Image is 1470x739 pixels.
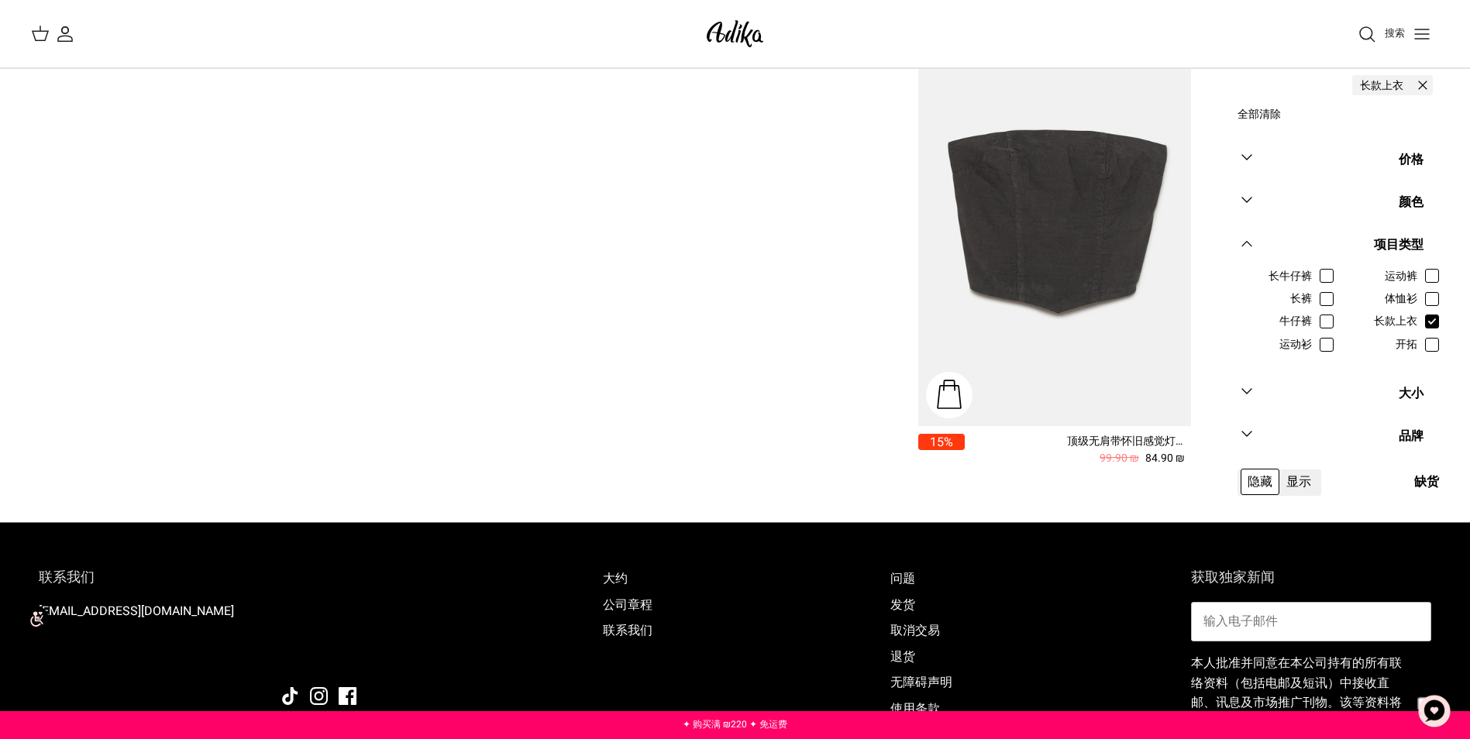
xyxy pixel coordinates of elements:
a: 我的账户 [50,25,74,43]
span: 隐藏 [1241,469,1279,495]
a: 大小 [1238,382,1439,417]
a: 项目类型 [1238,233,1439,268]
a: 全部清除 [1238,106,1281,122]
a: 搜索 [1358,25,1405,43]
span: 15% [918,434,965,450]
input: 电子邮件 [1191,602,1431,642]
a: 价格 [1238,148,1439,183]
div: 品牌 [1399,427,1424,447]
span: 显示 [1279,469,1318,495]
a: 发货 [890,596,915,614]
a: 使用条款 [890,699,940,718]
a: 抖音 [281,687,299,705]
span: 搜索 [1385,26,1405,40]
a: 问题 [890,569,915,588]
a: 品牌 [1238,424,1439,459]
span: 长款上衣 [1352,75,1410,96]
img: 伊利诺伊州阿迪卡 [702,15,768,52]
a: [EMAIL_ADDRESS][DOMAIN_NAME] [39,602,234,620]
a: 取消交易 [890,621,940,640]
a: 脸书 [339,687,356,705]
span: 长款上衣 [1374,314,1417,329]
div: 颜色 [1399,193,1424,213]
h6: 获取独家新闻 [1191,569,1431,586]
a: 颜色 [1238,191,1439,225]
span: 开拓 [1396,337,1417,352]
div: 顶级无肩带怀旧感觉灯芯绒 [1067,434,1191,450]
h6: 联系我们 [39,569,364,586]
div: 价格 [1399,150,1424,170]
span: 长裤 [1290,291,1312,307]
a: 顶级无肩带怀旧感觉灯芯绒 84.90 ₪ 99.90 ₪ [965,434,1191,467]
a: 顶级无肩带怀旧感觉灯芯绒 [918,18,1191,426]
span: 99.90 ₪ [1100,450,1139,467]
button: 聊天 [1411,688,1458,734]
a: Adika IL [702,15,768,52]
a: 15% [918,434,965,467]
span: 体恤衫 [1385,291,1417,307]
img: accessibility_icon02.svg [12,597,54,640]
div: 项目类型 [1374,235,1424,256]
span: 84.90 ₪ [1145,450,1185,467]
button: 切换菜单 [1405,17,1439,51]
a: 无障碍声明 [890,673,952,692]
a: 公司章程 [603,596,652,614]
div: 大小 [1399,384,1424,404]
span: 缺货 [1414,473,1439,493]
span: 长牛仔裤 [1269,269,1312,284]
a: 长款上衣 [1352,75,1433,95]
span: 牛仔裤 [1279,314,1312,329]
img: 伊利诺伊州阿迪卡 [322,644,364,665]
a: Instagram的 [310,687,328,705]
a: 退货 [890,648,915,666]
span: 运动衫 [1279,337,1312,352]
a: 大约 [603,569,628,588]
a: ✦ 购买满 ₪220 ✦ 免运费 [683,717,787,731]
a: 联系我们 [603,621,652,640]
span: 运动裤 [1385,269,1417,284]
